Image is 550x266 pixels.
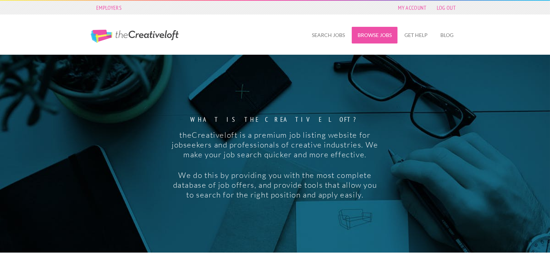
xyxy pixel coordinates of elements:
p: theCreativeloft is a premium job listing website for jobseekers and professionals of creative ind... [170,130,380,159]
a: Search Jobs [306,27,351,43]
a: Get Help [399,27,433,43]
a: Browse Jobs [352,27,398,43]
p: We do this by providing you with the most complete database of job offers, and provide tools that... [170,170,380,200]
a: Log Out [433,3,459,13]
a: Blog [435,27,459,43]
strong: What is the creative loft? [170,116,380,123]
a: Employers [93,3,125,13]
a: My Account [395,3,430,13]
a: The Creative Loft [91,30,179,43]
